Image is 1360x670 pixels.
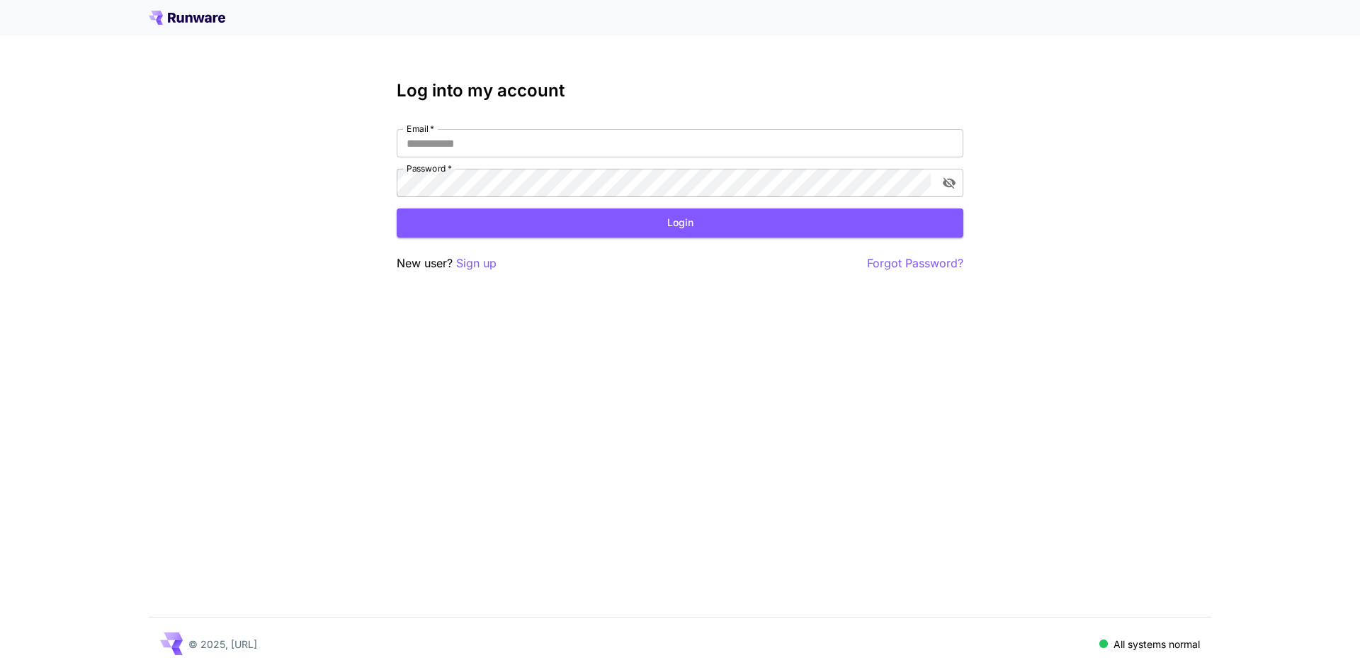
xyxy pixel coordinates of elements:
button: Login [397,208,963,238]
p: All systems normal [1113,637,1200,652]
p: New user? [397,255,497,272]
button: Sign up [456,255,497,272]
button: Forgot Password? [867,255,963,272]
button: toggle password visibility [936,170,962,196]
label: Email [407,123,434,135]
label: Password [407,162,452,174]
h3: Log into my account [397,81,963,101]
p: © 2025, [URL] [188,637,257,652]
